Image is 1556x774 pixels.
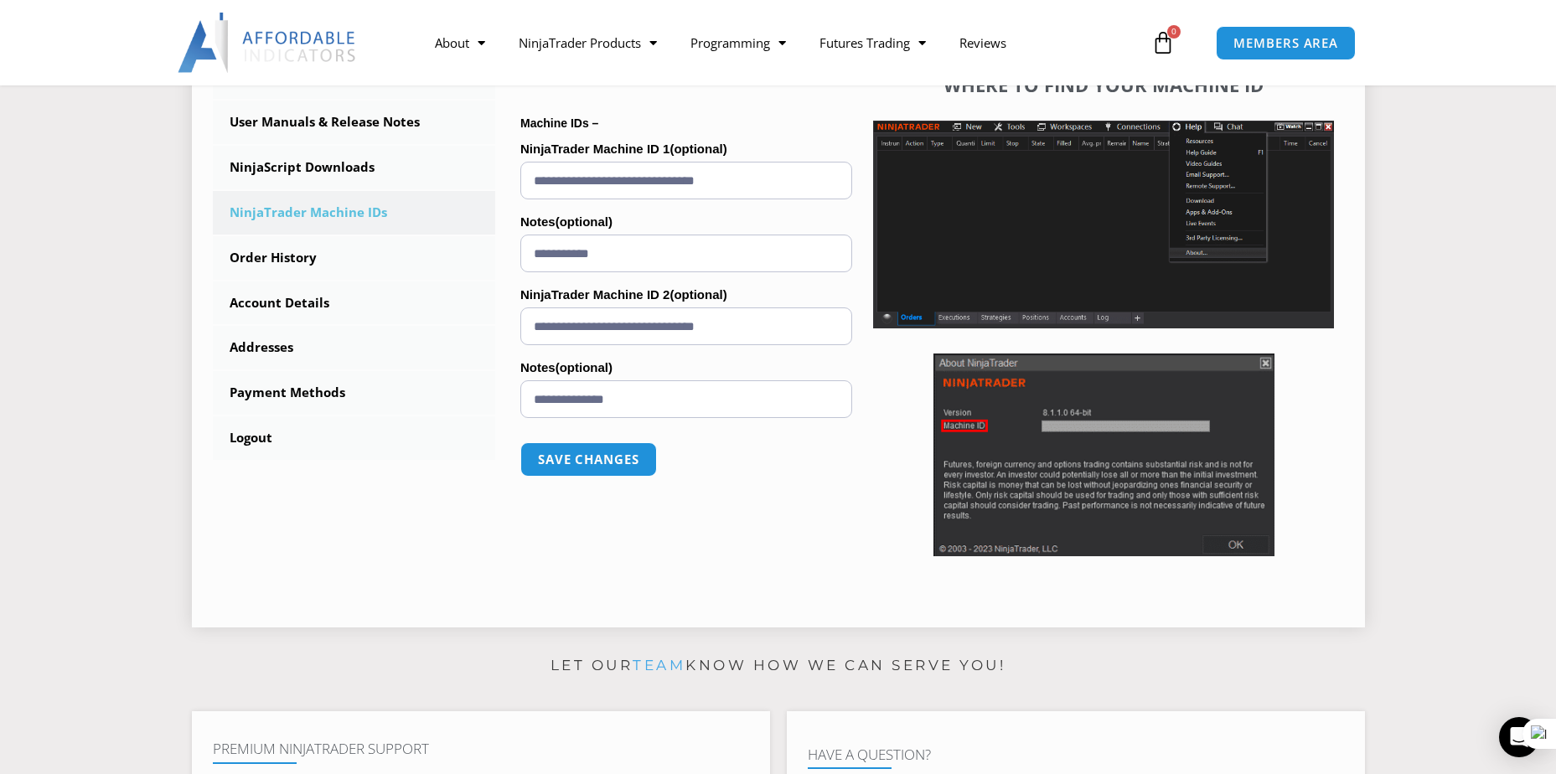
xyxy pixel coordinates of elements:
[502,23,674,62] a: NinjaTrader Products
[520,282,852,307] label: NinjaTrader Machine ID 2
[669,142,726,156] span: (optional)
[1499,717,1539,757] div: Open Intercom Messenger
[178,13,358,73] img: LogoAI | Affordable Indicators – NinjaTrader
[556,214,613,229] span: (optional)
[1126,18,1200,67] a: 0
[1233,37,1338,49] span: MEMBERS AREA
[943,23,1023,62] a: Reviews
[520,116,598,130] strong: Machine IDs –
[418,23,502,62] a: About
[520,355,852,380] label: Notes
[213,740,749,757] h4: Premium NinjaTrader Support
[213,236,496,280] a: Order History
[213,281,496,325] a: Account Details
[669,287,726,302] span: (optional)
[213,101,496,144] a: User Manuals & Release Notes
[418,23,1147,62] nav: Menu
[633,657,685,673] a: team
[192,653,1365,679] p: Let our know how we can serve you!
[1167,25,1181,39] span: 0
[213,326,496,369] a: Addresses
[1216,26,1356,60] a: MEMBERS AREA
[520,442,657,477] button: Save changes
[556,360,613,374] span: (optional)
[213,416,496,460] a: Logout
[873,121,1334,328] img: Screenshot 2025-01-17 1155544 | Affordable Indicators – NinjaTrader
[213,55,496,460] nav: Account pages
[873,74,1334,95] h4: Where to find your Machine ID
[213,191,496,235] a: NinjaTrader Machine IDs
[520,137,852,162] label: NinjaTrader Machine ID 1
[933,353,1274,556] img: Screenshot 2025-01-17 114931 | Affordable Indicators – NinjaTrader
[213,146,496,189] a: NinjaScript Downloads
[520,65,852,87] h4: Machine ID Licensing
[803,23,943,62] a: Futures Trading
[520,209,852,235] label: Notes
[808,746,1344,763] h4: Have A Question?
[213,371,496,415] a: Payment Methods
[674,23,803,62] a: Programming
